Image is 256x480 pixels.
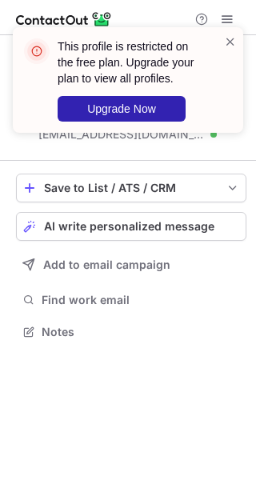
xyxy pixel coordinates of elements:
button: Notes [16,321,246,343]
span: Notes [42,325,240,339]
button: Find work email [16,289,246,311]
span: AI write personalized message [44,220,214,233]
header: This profile is restricted on the free plan. Upgrade your plan to view all profiles. [58,38,205,86]
div: Save to List / ATS / CRM [44,182,218,194]
button: Add to email campaign [16,250,246,279]
span: Upgrade Now [87,102,156,115]
button: AI write personalized message [16,212,246,241]
span: Find work email [42,293,240,307]
img: ContactOut v5.3.10 [16,10,112,29]
img: error [24,38,50,64]
span: Add to email campaign [43,258,170,271]
button: Upgrade Now [58,96,186,122]
button: save-profile-one-click [16,174,246,202]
